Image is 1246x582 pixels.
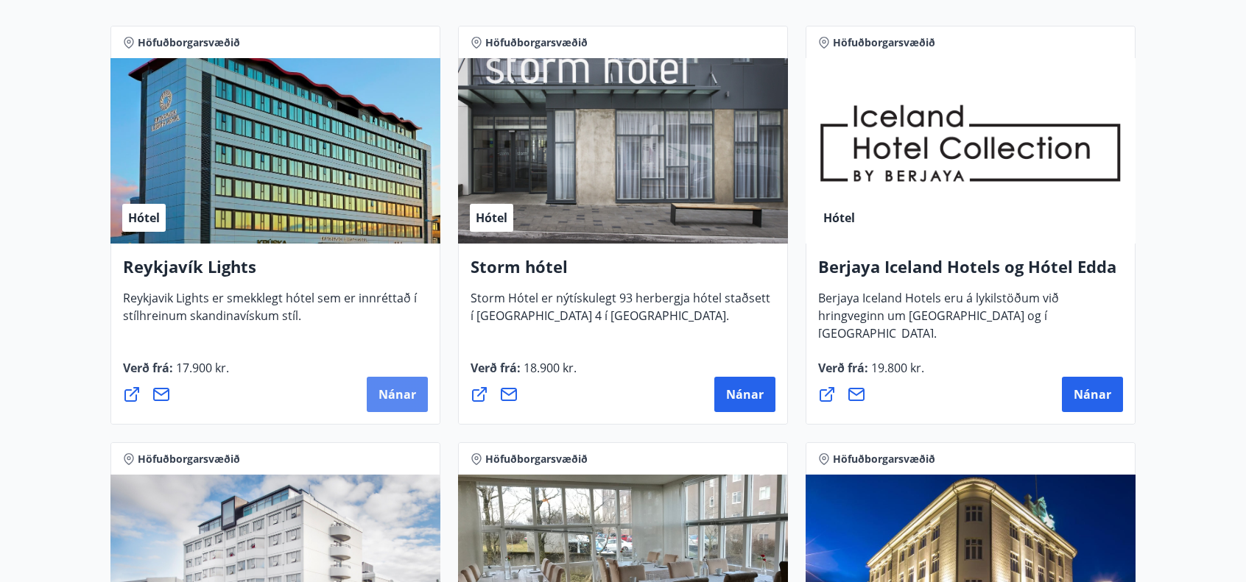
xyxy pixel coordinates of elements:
[868,360,924,376] span: 19.800 kr.
[379,386,416,402] span: Nánar
[471,360,577,388] span: Verð frá :
[833,35,935,50] span: Höfuðborgarsvæðið
[123,360,229,388] span: Verð frá :
[123,255,428,289] h4: Reykjavík Lights
[1074,386,1111,402] span: Nánar
[726,386,764,402] span: Nánar
[818,360,924,388] span: Verð frá :
[818,255,1123,289] h4: Berjaya Iceland Hotels og Hótel Edda
[471,290,770,336] span: Storm Hótel er nýtískulegt 93 herbergja hótel staðsett í [GEOGRAPHIC_DATA] 4 í [GEOGRAPHIC_DATA].
[367,377,428,412] button: Nánar
[471,255,775,289] h4: Storm hótel
[818,290,1059,353] span: Berjaya Iceland Hotels eru á lykilstöðum við hringveginn um [GEOGRAPHIC_DATA] og í [GEOGRAPHIC_DA...
[485,452,588,466] span: Höfuðborgarsvæðið
[823,210,855,226] span: Hótel
[1062,377,1123,412] button: Nánar
[128,210,160,226] span: Hótel
[521,360,577,376] span: 18.900 kr.
[138,35,240,50] span: Höfuðborgarsvæðið
[123,290,417,336] span: Reykjavik Lights er smekklegt hótel sem er innréttað í stílhreinum skandinavískum stíl.
[833,452,935,466] span: Höfuðborgarsvæðið
[476,210,507,226] span: Hótel
[138,452,240,466] span: Höfuðborgarsvæðið
[173,360,229,376] span: 17.900 kr.
[714,377,775,412] button: Nánar
[485,35,588,50] span: Höfuðborgarsvæðið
